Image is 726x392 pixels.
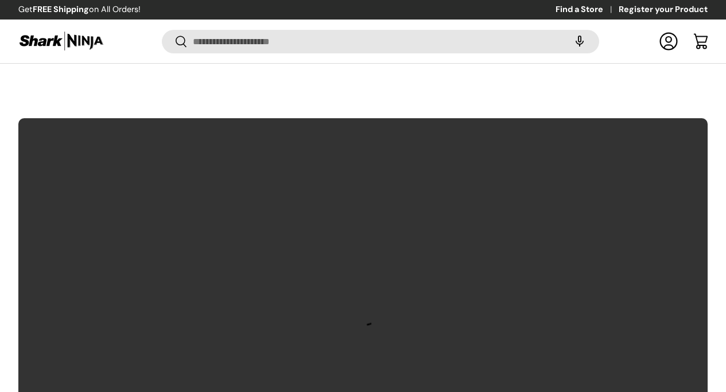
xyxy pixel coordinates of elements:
a: Find a Store [556,3,619,16]
a: Register your Product [619,3,708,16]
strong: FREE Shipping [33,4,89,14]
img: Shark Ninja Philippines [18,30,104,52]
speech-search-button: Search by voice [561,29,598,54]
p: Get on All Orders! [18,3,141,16]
